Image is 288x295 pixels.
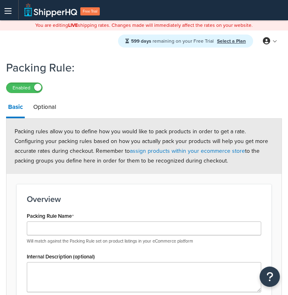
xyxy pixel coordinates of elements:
span: remaining on your Free Trial [131,37,215,45]
a: Basic [6,97,25,118]
button: Open Resource Center [260,267,280,287]
strong: 599 days [131,37,151,45]
span: Free Trial [80,7,100,15]
span: Packing rules allow you to define how you would like to pack products in order to get a rate. Con... [15,127,268,165]
b: LIVE [68,22,78,29]
a: assign products within your ecommerce store [130,147,245,155]
h1: Packing Rule: [6,60,272,76]
label: Internal Description (optional) [27,254,95,260]
p: Will match against the Packing Rule set on product listings in your eCommerce platform [27,238,261,244]
h3: Overview [27,195,261,204]
label: Enabled [6,83,42,93]
a: Select a Plan [217,37,246,45]
label: Packing Rule Name [27,213,74,219]
a: Optional [31,97,58,117]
